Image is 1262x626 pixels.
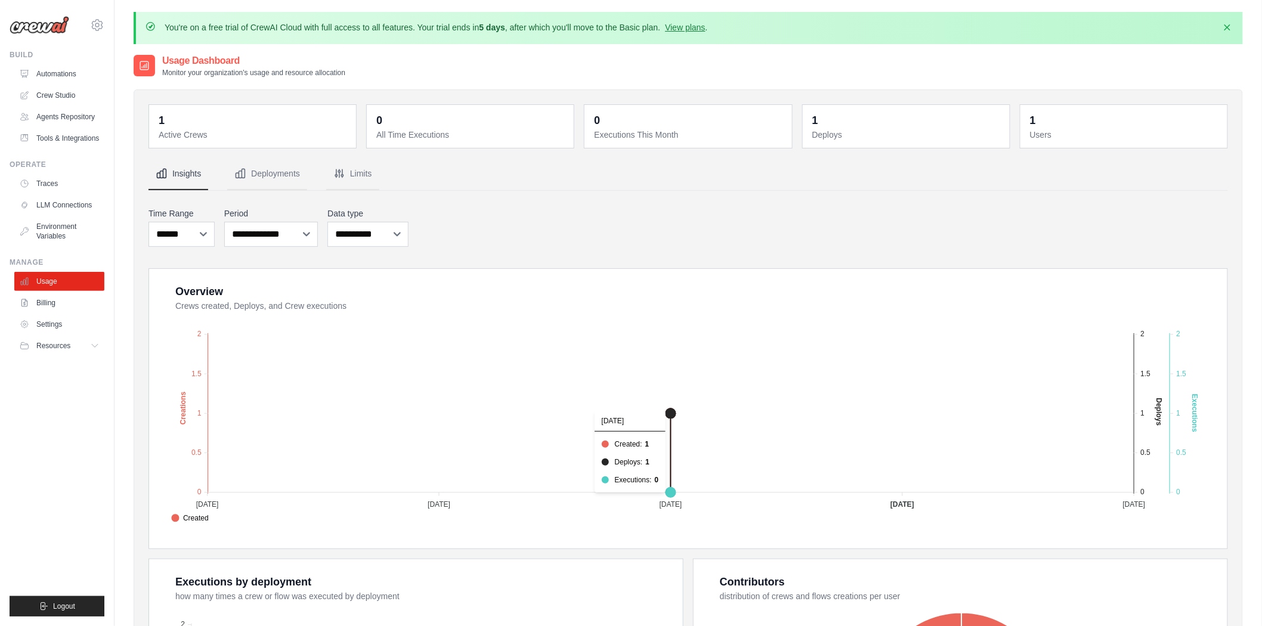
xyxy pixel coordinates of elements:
[428,500,450,509] tspan: [DATE]
[14,86,104,105] a: Crew Studio
[479,23,505,32] strong: 5 days
[1123,500,1146,509] tspan: [DATE]
[14,64,104,83] a: Automations
[1030,129,1220,141] dt: Users
[812,112,818,129] div: 1
[53,602,75,611] span: Logout
[1177,449,1187,457] tspan: 0.5
[1141,330,1145,339] tspan: 2
[14,315,104,334] a: Settings
[159,129,349,141] dt: Active Crews
[1155,398,1164,426] text: Deploys
[376,112,382,129] div: 0
[175,283,223,300] div: Overview
[36,341,70,351] span: Resources
[165,21,708,33] p: You're on a free trial of CrewAI Cloud with full access to all features. Your trial ends in , aft...
[1177,409,1181,417] tspan: 1
[162,54,345,68] h2: Usage Dashboard
[179,392,187,425] text: Creations
[1141,409,1145,417] tspan: 1
[812,129,1003,141] dt: Deploys
[197,330,202,339] tspan: 2
[14,129,104,148] a: Tools & Integrations
[197,488,202,497] tspan: 0
[10,16,69,34] img: Logo
[14,336,104,355] button: Resources
[376,129,567,141] dt: All Time Executions
[1141,370,1151,378] tspan: 1.5
[227,158,307,190] button: Deployments
[1141,449,1151,457] tspan: 0.5
[1030,112,1036,129] div: 1
[1141,488,1145,497] tspan: 0
[14,293,104,312] a: Billing
[14,217,104,246] a: Environment Variables
[175,574,311,590] div: Executions by deployment
[10,160,104,169] div: Operate
[14,196,104,215] a: LLM Connections
[594,129,784,141] dt: Executions This Month
[1191,394,1199,432] text: Executions
[14,107,104,126] a: Agents Repository
[191,370,202,378] tspan: 1.5
[720,590,1213,602] dt: distribution of crews and flows creations per user
[197,409,202,417] tspan: 1
[175,590,669,602] dt: how many times a crew or flow was executed by deployment
[149,158,1228,190] nav: Tabs
[1177,370,1187,378] tspan: 1.5
[224,207,318,219] label: Period
[149,158,208,190] button: Insights
[14,174,104,193] a: Traces
[326,158,379,190] button: Limits
[660,500,682,509] tspan: [DATE]
[890,500,914,509] tspan: [DATE]
[594,112,600,129] div: 0
[720,574,785,590] div: Contributors
[149,207,215,219] label: Time Range
[1177,330,1181,339] tspan: 2
[327,207,408,219] label: Data type
[1177,488,1181,497] tspan: 0
[171,513,209,523] span: Created
[159,112,165,129] div: 1
[191,449,202,457] tspan: 0.5
[10,258,104,267] div: Manage
[162,68,345,78] p: Monitor your organization's usage and resource allocation
[175,300,1213,312] dt: Crews created, Deploys, and Crew executions
[14,272,104,291] a: Usage
[10,596,104,616] button: Logout
[665,23,705,32] a: View plans
[196,500,219,509] tspan: [DATE]
[10,50,104,60] div: Build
